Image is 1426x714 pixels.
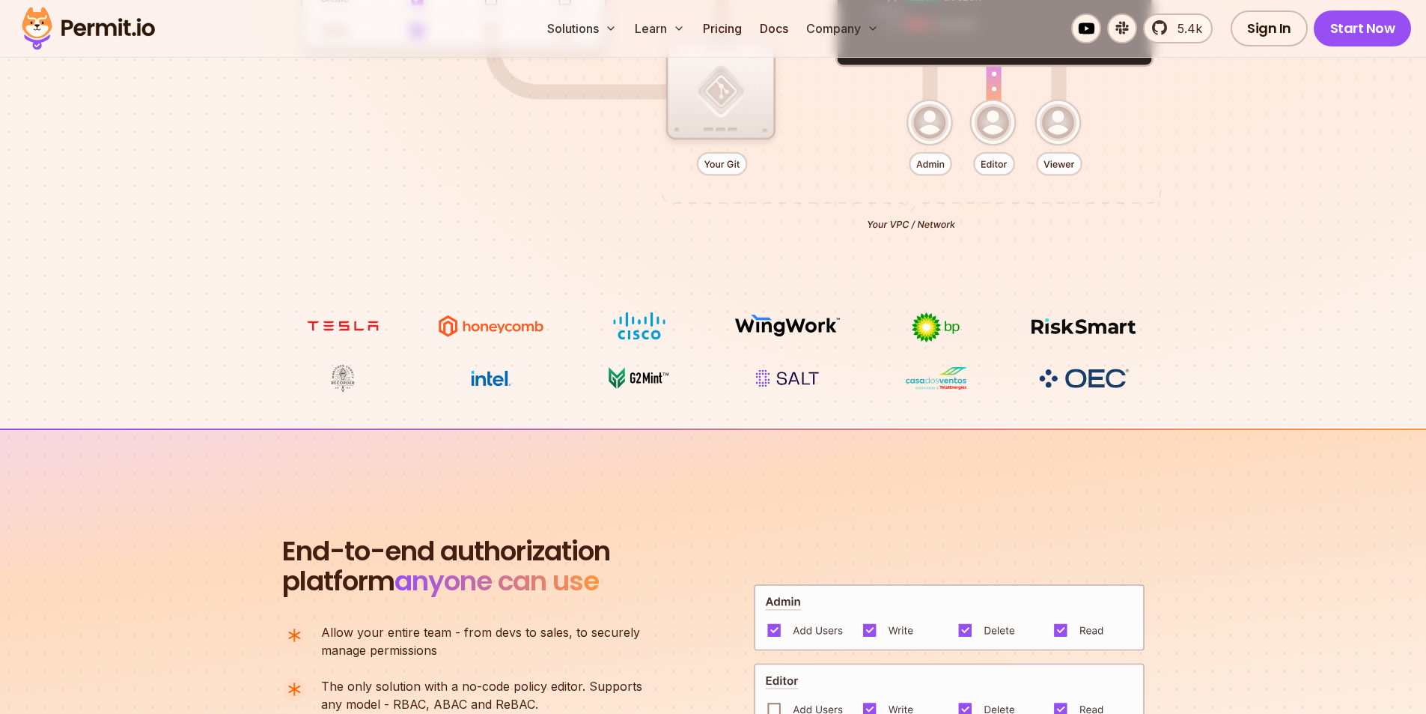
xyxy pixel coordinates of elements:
[435,364,547,393] img: Intel
[394,562,599,600] span: anyone can use
[583,312,695,340] img: Cisco
[583,364,695,393] img: G2mint
[287,364,399,393] img: Maricopa County Recorder\'s Office
[731,312,844,340] img: Wingwork
[321,623,640,641] span: Allow your entire team - from devs to sales, to securely
[1168,19,1202,37] span: 5.4k
[1036,366,1132,390] img: OEC
[282,536,610,566] span: End-to-end authorization
[435,312,547,340] img: Honeycomb
[1028,312,1140,340] img: Risksmart
[880,312,992,343] img: bp
[15,3,162,54] img: Permit logo
[800,13,885,43] button: Company
[321,623,640,659] p: manage permissions
[321,677,642,713] p: any model - RBAC, ABAC and ReBAC.
[1314,10,1412,46] a: Start Now
[754,13,794,43] a: Docs
[1231,10,1308,46] a: Sign In
[880,364,992,393] img: Casa dos Ventos
[282,536,610,596] h2: platform
[731,364,844,393] img: salt
[541,13,623,43] button: Solutions
[321,677,642,695] span: The only solution with a no-code policy editor. Supports
[287,312,399,340] img: tesla
[1143,13,1213,43] a: 5.4k
[629,13,691,43] button: Learn
[697,13,748,43] a: Pricing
